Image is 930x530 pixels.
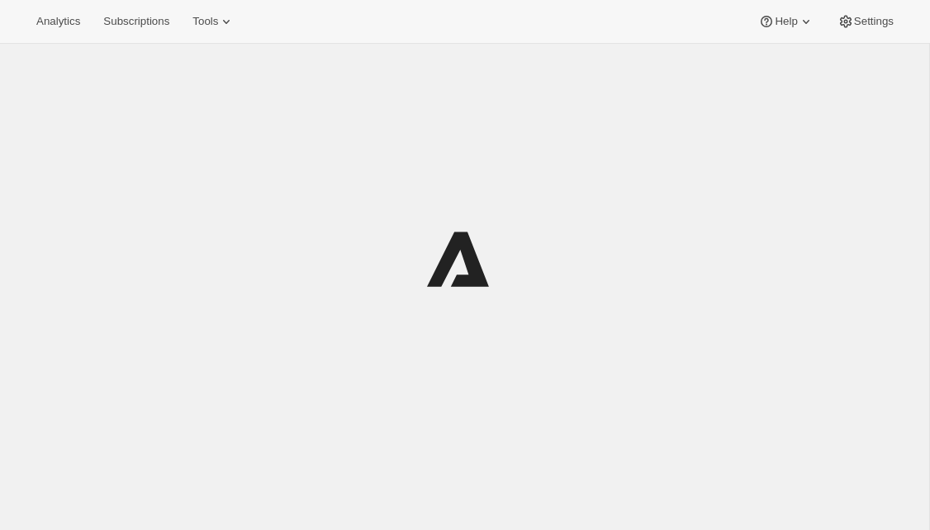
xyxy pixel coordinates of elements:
[103,15,169,28] span: Subscriptions
[183,10,244,33] button: Tools
[854,15,894,28] span: Settings
[192,15,218,28] span: Tools
[775,15,797,28] span: Help
[828,10,904,33] button: Settings
[26,10,90,33] button: Analytics
[93,10,179,33] button: Subscriptions
[748,10,823,33] button: Help
[36,15,80,28] span: Analytics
